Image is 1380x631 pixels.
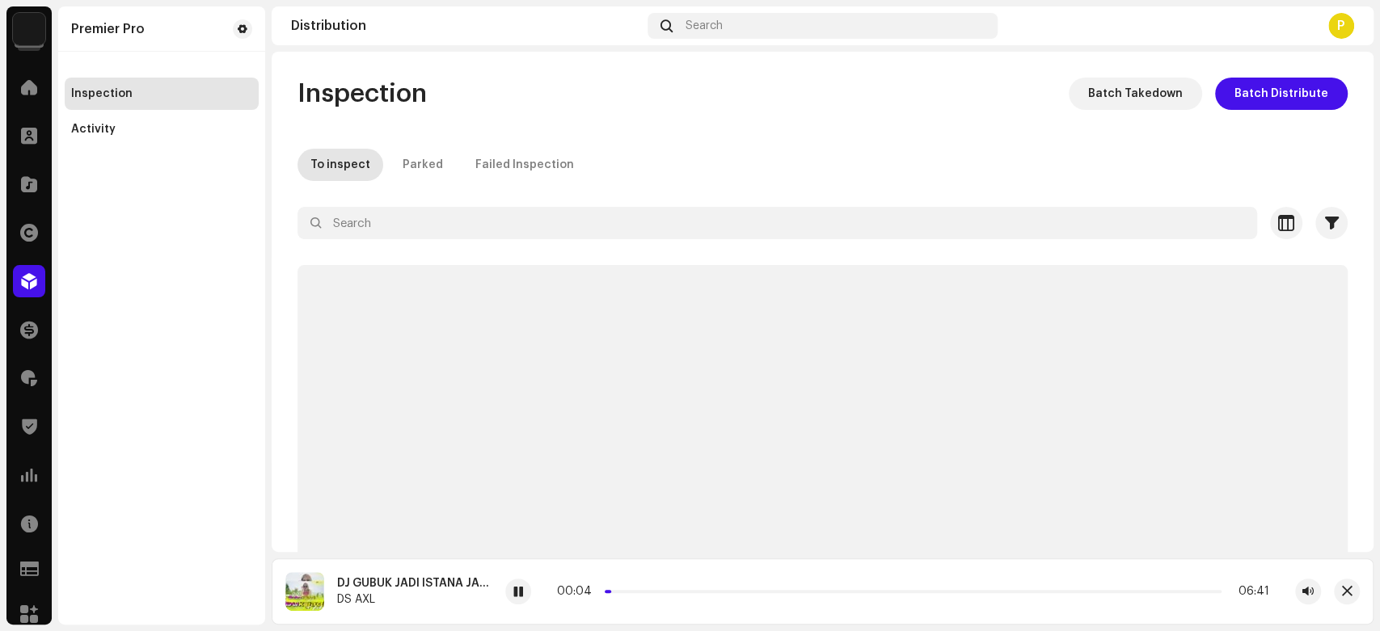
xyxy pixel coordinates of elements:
div: To inspect [310,149,370,181]
div: 00:04 [557,585,598,598]
span: Search [686,19,723,32]
span: Inspection [298,78,427,110]
div: Premier Pro [71,23,145,36]
span: Batch Takedown [1088,78,1183,110]
img: 64f15ab7-a28a-4bb5-a164-82594ec98160 [13,13,45,45]
div: Distribution [291,19,641,32]
re-m-nav-item: Activity [65,113,259,145]
span: Batch Distribute [1234,78,1328,110]
button: Batch Distribute [1215,78,1348,110]
div: Parked [403,149,443,181]
input: Search [298,207,1257,239]
div: Activity [71,123,116,136]
img: 53a20340-9459-46f8-8bb7-8ace5c7cc040 [285,572,324,611]
button: Batch Takedown [1069,78,1202,110]
div: Failed Inspection [475,149,574,181]
div: 06:41 [1228,585,1269,598]
re-m-nav-item: Inspection [65,78,259,110]
div: DS AXL [337,593,492,606]
div: Inspection [71,87,133,100]
div: DJ GUBUK JADI ISTANA JARANAN [PERSON_NAME] [337,577,492,590]
div: P [1328,13,1354,39]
